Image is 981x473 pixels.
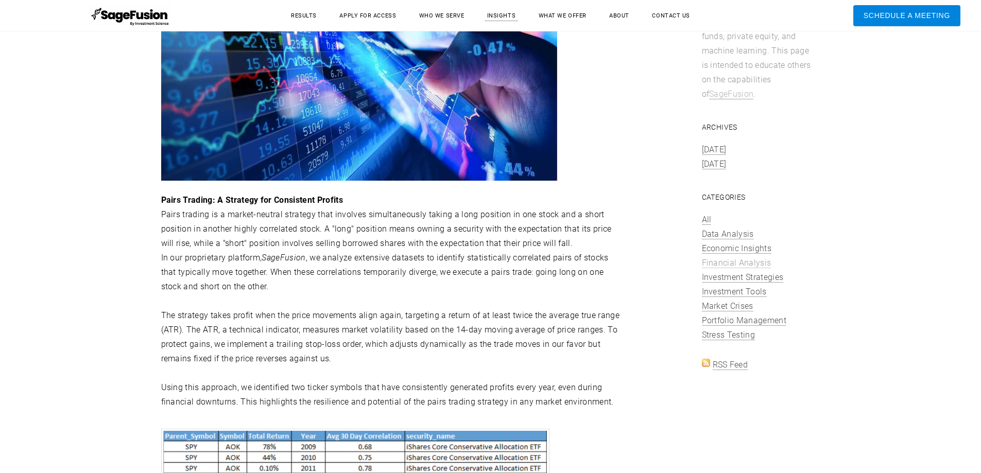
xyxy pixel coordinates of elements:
[702,243,771,254] a: Economic Insights
[599,8,640,24] a: About
[262,253,305,262] em: SageFusion
[702,215,712,225] a: All
[89,3,172,28] img: SageFusion | Intelligent Investment Management
[702,301,753,311] a: Market Crises
[702,272,784,283] a: Investment Strategies
[528,8,597,24] a: What We Offer
[709,89,753,99] a: SageFusion
[702,359,710,367] img: bg_feed.gif
[702,187,815,207] h2: Categories
[702,145,727,155] a: [DATE]
[161,193,621,424] div: Pairs trading is a market-neutral strategy that involves simultaneously taking a long position in...
[702,330,755,340] a: Stress Testing
[853,5,960,26] a: Schedule A Meeting
[329,8,406,24] a: Apply for Access
[702,229,754,239] a: Data Analysis
[281,8,327,24] a: Results
[713,360,748,370] a: RSS Feed
[702,159,727,169] a: [DATE]
[409,8,475,24] a: Who We Serve
[702,258,771,268] a: Financial Analysis
[702,287,767,297] a: Investment Tools
[642,8,700,24] a: Contact Us
[161,195,343,205] strong: Pairs Trading: A Strategy for Consistent Profits
[477,8,526,24] a: Insights
[702,316,786,326] a: Portfolio Management
[702,117,815,137] h2: Archives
